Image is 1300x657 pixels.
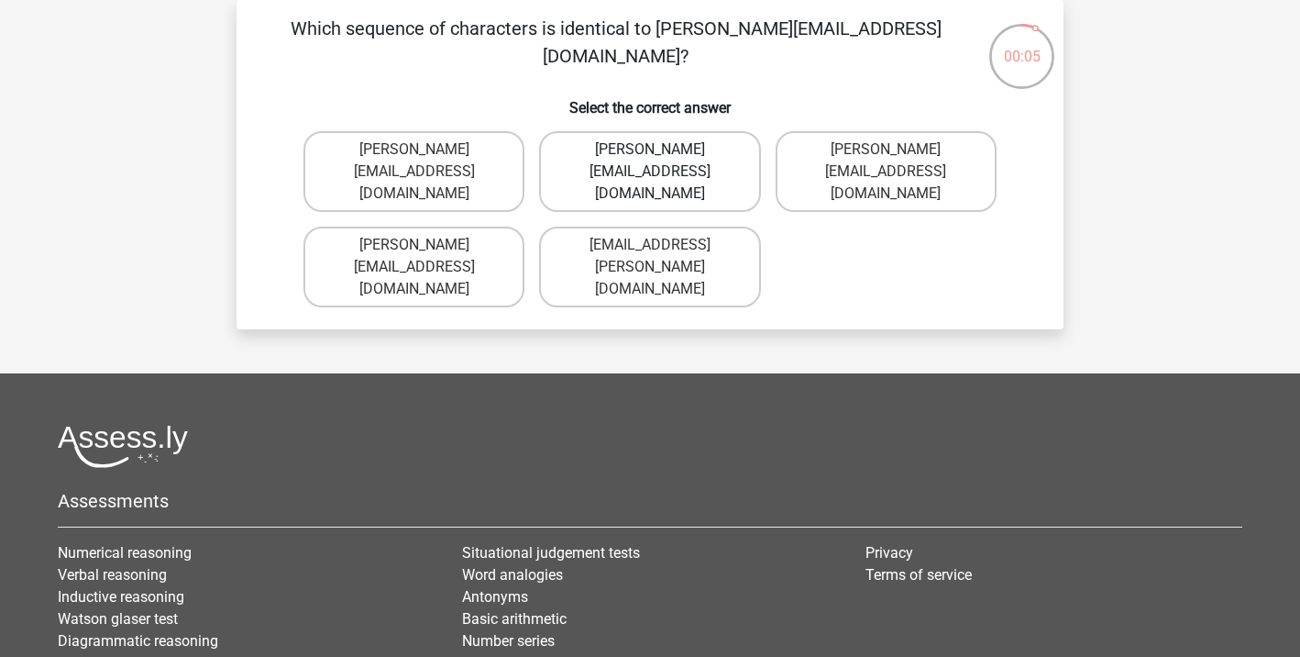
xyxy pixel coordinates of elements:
[58,588,184,606] a: Inductive reasoning
[303,131,524,212] label: [PERSON_NAME][EMAIL_ADDRESS][DOMAIN_NAME]
[58,566,167,584] a: Verbal reasoning
[58,544,192,562] a: Numerical reasoning
[462,610,567,628] a: Basic arithmetic
[776,131,997,212] label: [PERSON_NAME][EMAIL_ADDRESS][DOMAIN_NAME]
[462,566,563,584] a: Word analogies
[462,588,528,606] a: Antonyms
[303,227,524,307] label: [PERSON_NAME][EMAIL_ADDRESS][DOMAIN_NAME]
[266,84,1034,117] h6: Select the correct answer
[266,15,965,70] p: Which sequence of characters is identical to [PERSON_NAME][EMAIL_ADDRESS][DOMAIN_NAME]?
[539,131,760,212] label: [PERSON_NAME][EMAIL_ADDRESS][DOMAIN_NAME]
[58,610,178,628] a: Watson glaser test
[58,632,218,650] a: Diagrammatic reasoning
[462,632,555,650] a: Number series
[865,566,972,584] a: Terms of service
[58,425,188,468] img: Assessly logo
[865,544,913,562] a: Privacy
[987,22,1056,68] div: 00:05
[462,544,640,562] a: Situational judgement tests
[58,490,1242,512] h5: Assessments
[539,227,760,307] label: [EMAIL_ADDRESS][PERSON_NAME][DOMAIN_NAME]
